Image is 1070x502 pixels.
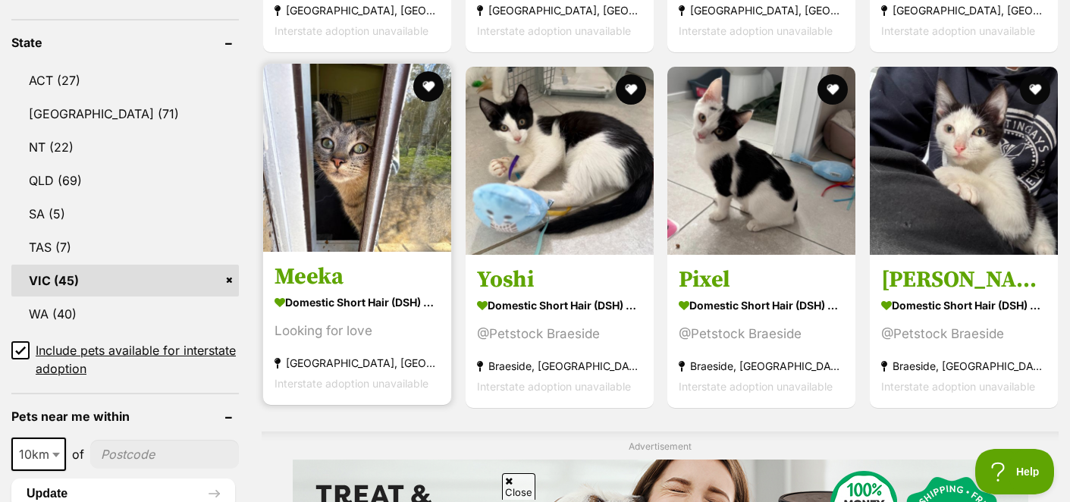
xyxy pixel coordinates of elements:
a: Include pets available for interstate adoption [11,341,239,378]
h3: Meeka [275,262,440,290]
button: favourite [1019,74,1050,105]
strong: [GEOGRAPHIC_DATA], [GEOGRAPHIC_DATA] [275,352,440,372]
span: Close [502,473,535,500]
a: ACT (27) [11,64,239,96]
img: Pixel - Domestic Short Hair (DSH) Cat [667,67,855,255]
img: Enzo - Domestic Short Hair (DSH) Cat [870,67,1058,255]
span: Interstate adoption unavailable [275,376,428,389]
a: QLD (69) [11,165,239,196]
button: favourite [817,74,848,105]
button: favourite [413,71,444,102]
span: Interstate adoption unavailable [679,24,833,37]
a: Meeka Domestic Short Hair (DSH) Cat Looking for love [GEOGRAPHIC_DATA], [GEOGRAPHIC_DATA] Interst... [263,250,451,404]
span: Interstate adoption unavailable [275,24,428,37]
header: State [11,36,239,49]
button: favourite [615,74,645,105]
input: postcode [90,440,239,469]
span: Include pets available for interstate adoption [36,341,239,378]
h3: Pixel [679,265,844,293]
img: consumer-privacy-logo.png [2,2,14,14]
span: 10km [11,438,66,471]
img: Yoshi - Domestic Short Hair (DSH) Cat [466,67,654,255]
strong: Domestic Short Hair (DSH) Cat [275,290,440,312]
div: Looking for love [275,320,440,340]
iframe: Help Scout Beacon - Open [975,449,1055,494]
span: Interstate adoption unavailable [679,379,833,392]
a: [GEOGRAPHIC_DATA] (71) [11,98,239,130]
span: Interstate adoption unavailable [477,24,631,37]
span: Interstate adoption unavailable [477,379,631,392]
div: @Petstock Braeside [881,323,1046,344]
span: of [72,445,84,463]
span: Interstate adoption unavailable [881,379,1035,392]
a: VIC (45) [11,265,239,296]
strong: Braeside, [GEOGRAPHIC_DATA] [881,355,1046,375]
strong: Braeside, [GEOGRAPHIC_DATA] [679,355,844,375]
strong: Domestic Short Hair (DSH) Cat [881,293,1046,315]
strong: Braeside, [GEOGRAPHIC_DATA] [477,355,642,375]
strong: Domestic Short Hair (DSH) Cat [679,293,844,315]
a: Pixel Domestic Short Hair (DSH) Cat @Petstock Braeside Braeside, [GEOGRAPHIC_DATA] Interstate ado... [667,253,855,407]
a: SA (5) [11,198,239,230]
div: @Petstock Braeside [679,323,844,344]
h3: Yoshi [477,265,642,293]
span: Interstate adoption unavailable [881,24,1035,37]
a: NT (22) [11,131,239,163]
div: @Petstock Braeside [477,323,642,344]
strong: Domestic Short Hair (DSH) Cat [477,293,642,315]
span: 10km [13,444,64,465]
a: [PERSON_NAME] Domestic Short Hair (DSH) Cat @Petstock Braeside Braeside, [GEOGRAPHIC_DATA] Inters... [870,253,1058,407]
a: WA (40) [11,298,239,330]
h3: [PERSON_NAME] [881,265,1046,293]
img: Meeka - Domestic Short Hair (DSH) Cat [263,64,451,252]
a: Yoshi Domestic Short Hair (DSH) Cat @Petstock Braeside Braeside, [GEOGRAPHIC_DATA] Interstate ado... [466,253,654,407]
header: Pets near me within [11,409,239,423]
a: TAS (7) [11,231,239,263]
